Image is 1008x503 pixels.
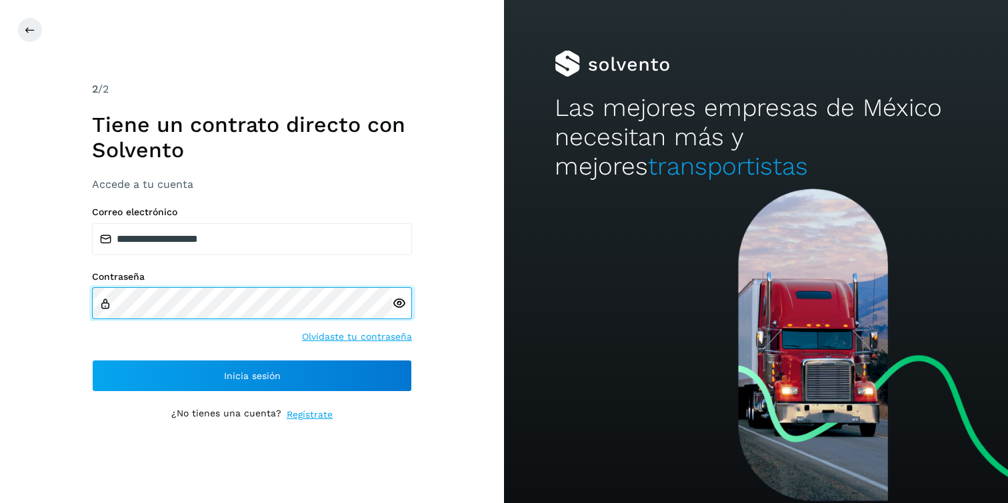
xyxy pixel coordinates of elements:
span: transportistas [648,152,808,181]
a: Regístrate [287,408,333,422]
label: Contraseña [92,271,412,282]
span: Inicia sesión [224,371,281,380]
span: 2 [92,83,98,95]
h1: Tiene un contrato directo con Solvento [92,112,412,163]
div: /2 [92,81,412,97]
label: Correo electrónico [92,207,412,218]
h2: Las mejores empresas de México necesitan más y mejores [555,93,958,182]
p: ¿No tienes una cuenta? [171,408,281,422]
h3: Accede a tu cuenta [92,178,412,191]
button: Inicia sesión [92,360,412,392]
a: Olvidaste tu contraseña [302,330,412,344]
